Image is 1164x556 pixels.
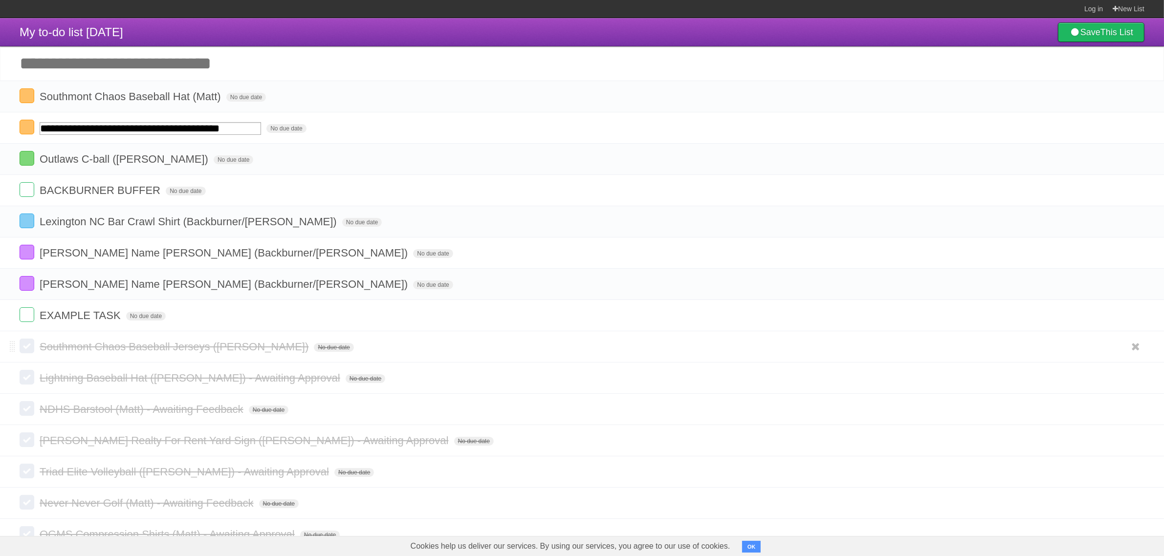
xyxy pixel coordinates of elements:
span: No due date [334,468,374,477]
span: Southmont Chaos Baseball Jerseys ([PERSON_NAME]) [40,341,311,353]
label: Done [20,339,34,353]
a: SaveThis List [1058,22,1144,42]
span: No due date [314,343,353,352]
span: [PERSON_NAME] Name [PERSON_NAME] (Backburner/[PERSON_NAME]) [40,247,410,259]
label: Done [20,245,34,259]
span: No due date [413,249,453,258]
span: EXAMPLE TASK [40,309,123,321]
label: Done [20,464,34,478]
span: No due date [346,374,385,383]
span: No due date [126,312,166,321]
span: No due date [166,187,205,195]
label: Done [20,151,34,166]
span: No due date [300,531,340,539]
label: Done [20,120,34,134]
span: OGMS Compression Shirts (Matt) - Awaiting Approval [40,528,297,540]
label: Done [20,88,34,103]
span: No due date [214,155,253,164]
label: Done [20,370,34,385]
span: My to-do list [DATE] [20,25,123,39]
label: Done [20,276,34,291]
label: Done [20,526,34,541]
span: No due date [226,93,266,102]
span: Outlaws C-ball ([PERSON_NAME]) [40,153,211,165]
label: Done [20,401,34,416]
span: Lexington NC Bar Crawl Shirt (Backburner/[PERSON_NAME]) [40,215,339,228]
span: No due date [266,124,306,133]
span: [PERSON_NAME] Name [PERSON_NAME] (Backburner/[PERSON_NAME]) [40,278,410,290]
label: Done [20,432,34,447]
label: Done [20,214,34,228]
span: Never Never Golf (Matt) - Awaiting Feedback [40,497,256,509]
label: Done [20,307,34,322]
span: Triad Elite Volleyball ([PERSON_NAME]) - Awaiting Approval [40,466,331,478]
span: [PERSON_NAME] Realty For Rent Yard Sign ([PERSON_NAME]) - Awaiting Approval [40,434,451,447]
span: Cookies help us deliver our services. By using our services, you agree to our use of cookies. [401,536,740,556]
span: Lightning Baseball Hat ([PERSON_NAME]) - Awaiting Approval [40,372,343,384]
span: No due date [454,437,494,446]
b: This List [1100,27,1133,37]
span: No due date [259,499,299,508]
label: Done [20,495,34,510]
span: BACKBURNER BUFFER [40,184,163,196]
span: Southmont Chaos Baseball Hat (Matt) [40,90,223,103]
span: NDHS Barstool (Matt) - Awaiting Feedback [40,403,246,415]
button: OK [742,541,761,553]
span: No due date [342,218,382,227]
span: No due date [249,406,288,414]
span: No due date [413,280,453,289]
label: Done [20,182,34,197]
